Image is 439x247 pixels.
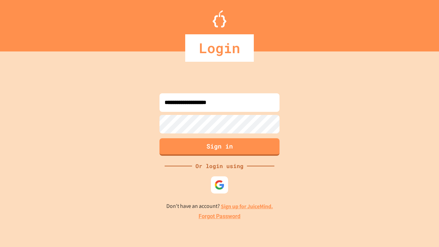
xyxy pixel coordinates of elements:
p: Don't have an account? [166,202,273,211]
img: google-icon.svg [214,180,225,190]
div: Or login using [192,162,247,170]
a: Sign up for JuiceMind. [221,203,273,210]
button: Sign in [159,138,280,156]
img: Logo.svg [213,10,226,27]
div: Login [185,34,254,62]
a: Forgot Password [199,212,240,221]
